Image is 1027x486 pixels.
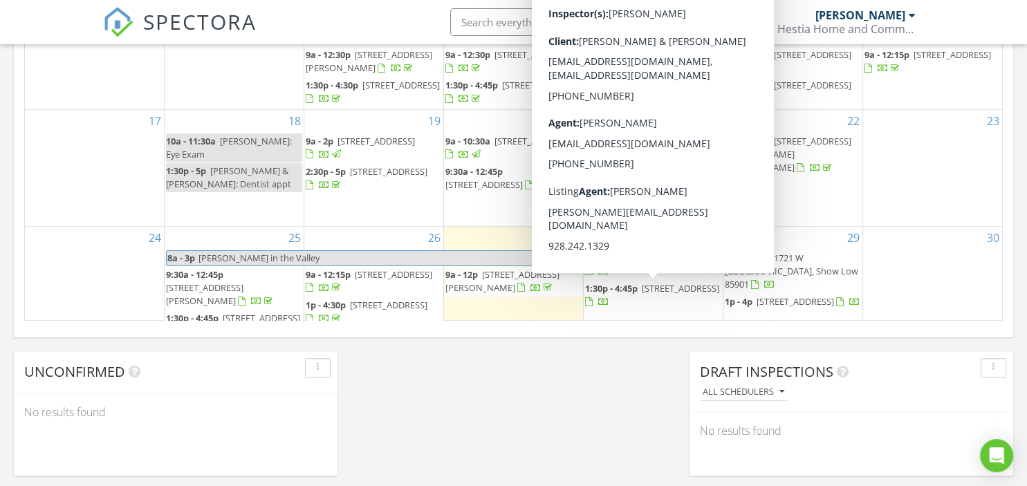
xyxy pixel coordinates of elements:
div: All schedulers [703,387,784,397]
a: 1:30p - 4:30p [STREET_ADDRESS] [306,77,442,107]
span: 9a - 12:30p [585,252,630,264]
span: [STREET_ADDRESS] [585,62,663,74]
a: 9:30a - 12:45p [STREET_ADDRESS][PERSON_NAME] [166,267,302,310]
a: Go to August 18, 2025 [286,110,304,132]
a: 1p - 4:15p [STREET_ADDRESS] [585,164,721,194]
a: 1p - 4:15p [STREET_ADDRESS] [585,165,707,191]
td: Go to August 18, 2025 [165,109,304,226]
td: Go to August 20, 2025 [444,109,584,226]
span: 9a - 12p [445,268,478,281]
a: 11:30a - 2p [STREET_ADDRESS] [725,79,851,104]
a: SPECTORA [103,19,257,48]
span: 1p - 4:30p [306,299,346,311]
td: Go to August 21, 2025 [583,109,723,226]
span: [STREET_ADDRESS] [494,135,572,147]
span: [STREET_ADDRESS] [642,282,719,295]
span: 11:30a - 2p [725,79,770,91]
span: [STREET_ADDRESS] [362,79,440,91]
span: 9:30a - 12:45p [585,48,642,61]
a: 9a - 12:30p [STREET_ADDRESS][PERSON_NAME] [306,47,442,77]
a: 9a - 10:30a [STREET_ADDRESS] [445,133,582,163]
span: 9a - 12:30p [306,48,351,61]
a: 9a - 10:30a [STREET_ADDRESS] [445,135,572,160]
a: 9a - 12:15p 1721 W [GEOGRAPHIC_DATA], Show Low 85901 [725,250,861,294]
a: 9a - 12:30p [STREET_ADDRESS] [445,48,572,74]
td: Go to August 25, 2025 [165,226,304,342]
span: 9:30a - 12:45p [445,165,503,178]
a: 9a - 11:30a [STREET_ADDRESS] [725,48,851,74]
td: Go to August 22, 2025 [723,109,862,226]
a: 9a - 12:15p [STREET_ADDRESS][PERSON_NAME][PERSON_NAME] [725,133,861,177]
a: 1:30p - 4:30p [STREET_ADDRESS] [306,79,440,104]
a: 9a - 12:15p [STREET_ADDRESS] [306,268,432,294]
div: Hestia Home and Commercial Inspections [777,22,916,36]
div: No results found [14,393,337,431]
span: [STREET_ADDRESS] [774,79,851,91]
span: [STREET_ADDRESS] [502,79,580,91]
a: 9a - 12p [STREET_ADDRESS][PERSON_NAME] [585,133,721,163]
a: Go to August 27, 2025 [565,227,583,249]
span: 9:30a - 12:45p [166,268,223,281]
a: 11:30a - 2p [STREET_ADDRESS] [725,77,861,107]
span: 9a - 12:15p [864,48,909,61]
a: 9a - 2p [STREET_ADDRESS] [306,133,442,163]
a: Go to August 22, 2025 [844,110,862,132]
a: Go to August 30, 2025 [984,227,1002,249]
a: 9:30a - 12:45p [STREET_ADDRESS] [585,48,702,74]
span: [STREET_ADDRESS] [337,135,415,147]
span: [PERSON_NAME] in the Valley [198,252,320,264]
span: [STREET_ADDRESS] [634,252,712,264]
a: 9a - 11:30a [STREET_ADDRESS] [725,47,861,77]
span: 9a - 12:15p [306,268,351,281]
td: Go to August 14, 2025 [583,23,723,109]
a: 9a - 12:30p [STREET_ADDRESS] [445,47,582,77]
span: [STREET_ADDRESS] [350,165,427,178]
span: 9a - 2p [306,135,333,147]
div: [PERSON_NAME] [815,8,905,22]
td: Go to August 15, 2025 [723,23,862,109]
input: Search everything... [450,8,727,36]
td: Go to August 26, 2025 [304,226,444,342]
span: 1:30p - 5p [166,165,206,177]
td: Go to August 27, 2025 [444,226,584,342]
span: 1:30p - 4:45p [585,282,638,295]
a: Go to August 29, 2025 [844,227,862,249]
span: 8a - 3p [167,251,196,265]
a: Go to August 17, 2025 [146,110,164,132]
span: [STREET_ADDRESS] [914,48,991,61]
span: 9a - 12:30p [445,48,490,61]
a: 2:30p - 5p [STREET_ADDRESS] [306,165,427,191]
img: The Best Home Inspection Software - Spectora [103,7,133,37]
span: SPECTORA [143,7,257,36]
a: 4:30p - 6:30p [STREET_ADDRESS] [585,194,721,224]
span: [STREET_ADDRESS] [494,48,572,61]
a: 1:30p - 4:45p [STREET_ADDRESS] [445,77,582,107]
a: 9a - 12p [STREET_ADDRESS][PERSON_NAME] [445,268,559,294]
a: Go to August 21, 2025 [705,110,723,132]
a: 9a - 12:30p [STREET_ADDRESS] [585,250,721,280]
a: 1p - 4p [STREET_ADDRESS] [725,294,861,310]
a: Go to August 23, 2025 [984,110,1002,132]
td: Go to August 28, 2025 [583,226,723,342]
a: 9a - 12:30p [STREET_ADDRESS] [585,252,712,277]
span: 4:30p - 6:30p [585,196,638,208]
span: 9a - 12p [585,135,618,147]
span: 1721 W [GEOGRAPHIC_DATA], Show Low 85901 [725,252,858,290]
span: Draft Inspections [700,362,833,381]
td: Go to August 19, 2025 [304,109,444,226]
a: Go to August 20, 2025 [565,110,583,132]
span: [STREET_ADDRESS][PERSON_NAME] [166,281,243,307]
span: 1:30p - 4:45p [166,312,219,324]
a: 9a - 12p [STREET_ADDRESS][PERSON_NAME] [585,135,699,160]
a: 4:30p - 6:30p [STREET_ADDRESS] [585,196,719,221]
td: Go to August 16, 2025 [862,23,1002,109]
a: 1:30p - 4:45p [STREET_ADDRESS] [445,79,580,104]
a: Go to August 28, 2025 [705,227,723,249]
span: 1:30p - 4:30p [306,79,358,91]
span: [STREET_ADDRESS][PERSON_NAME] [585,135,699,160]
span: [PERSON_NAME]: Eye Exam [166,135,292,160]
span: 1p - 4p [725,295,752,308]
td: Go to August 29, 2025 [723,226,862,342]
span: 9a - 12:15p [725,135,770,147]
a: 9a - 12:15p 1721 W [GEOGRAPHIC_DATA], Show Low 85901 [725,252,858,290]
